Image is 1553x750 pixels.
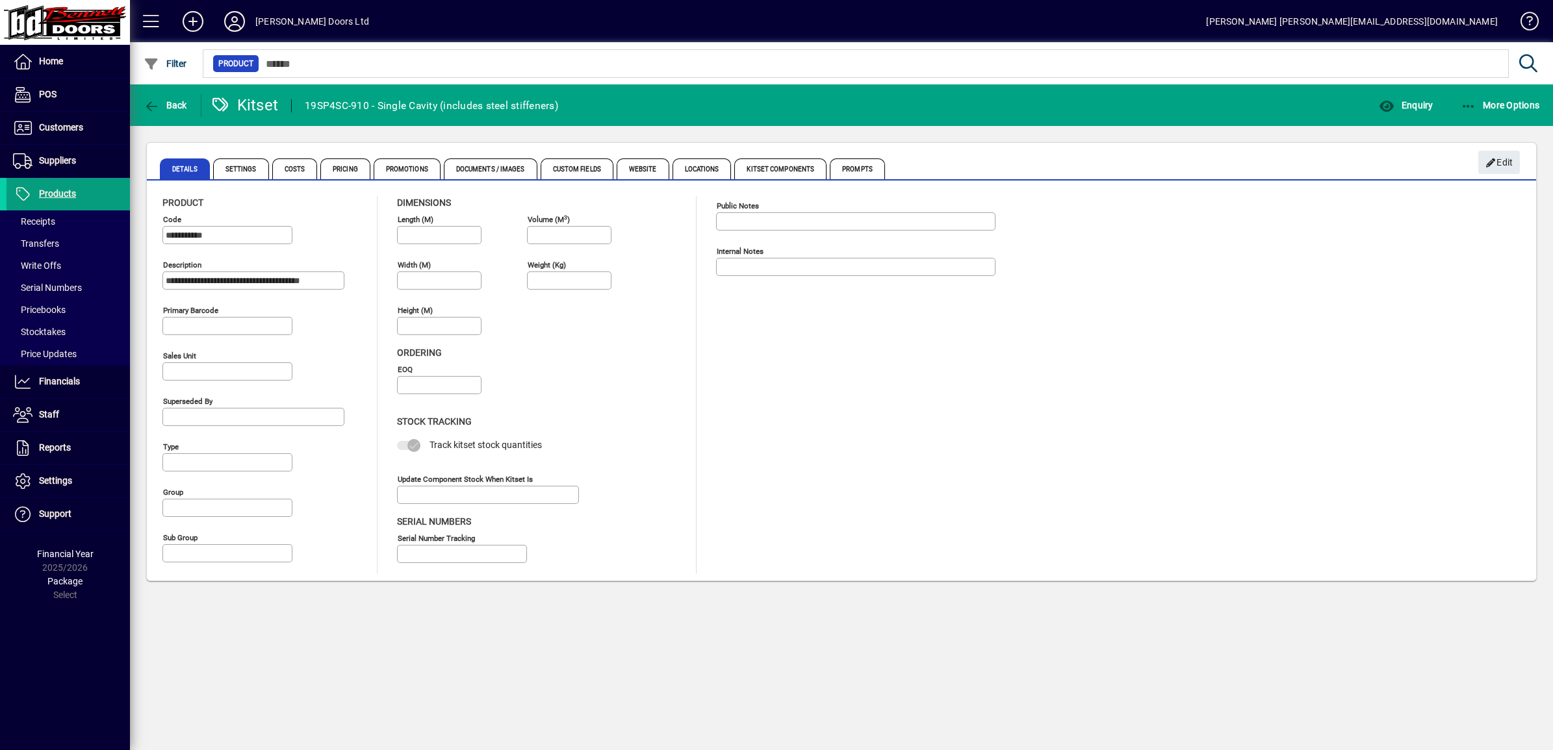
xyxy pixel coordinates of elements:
button: Back [140,94,190,117]
app-page-header-button: Back [130,94,201,117]
span: Price Updates [13,349,77,359]
span: Product [218,57,253,70]
a: Pricebooks [6,299,130,321]
mat-label: Primary barcode [163,306,218,315]
span: More Options [1461,100,1540,110]
span: Product [162,197,203,208]
mat-label: Volume (m ) [528,215,570,224]
span: Documents / Images [444,158,537,179]
span: Receipts [13,216,55,227]
mat-label: Public Notes [717,201,759,210]
span: Edit [1485,152,1513,173]
span: Dimensions [397,197,451,208]
span: Reports [39,442,71,453]
a: Customers [6,112,130,144]
mat-label: Height (m) [398,306,433,315]
span: Ordering [397,347,442,358]
div: [PERSON_NAME] Doors Ltd [255,11,369,32]
mat-label: Description [163,260,201,269]
a: Receipts [6,210,130,232]
mat-label: EOQ [398,365,413,374]
span: Package [47,576,83,586]
span: Pricing [320,158,370,179]
mat-label: Code [163,215,181,224]
a: Transfers [6,232,130,255]
span: Locations [673,158,732,179]
span: Kitset Components [734,158,827,179]
span: Settings [39,475,72,486]
span: Financial Year [37,549,94,559]
a: Serial Numbers [6,277,130,299]
a: Home [6,45,130,78]
sup: 3 [564,214,567,220]
div: [PERSON_NAME] [PERSON_NAME][EMAIL_ADDRESS][DOMAIN_NAME] [1206,11,1498,32]
a: Settings [6,465,130,497]
span: Back [144,100,187,110]
mat-label: Width (m) [398,260,431,269]
span: Custom Fields [541,158,613,179]
span: Serial Numbers [13,282,82,293]
mat-label: Type [163,442,179,451]
span: Enquiry [1379,100,1433,110]
span: Costs [272,158,318,179]
button: Enquiry [1376,94,1436,117]
a: Reports [6,432,130,464]
span: Serial Numbers [397,516,471,527]
span: Filter [144,58,187,69]
span: Write Offs [13,260,61,271]
span: Website [617,158,669,179]
span: Stock Tracking [397,416,472,427]
mat-label: Sub group [163,533,198,542]
div: 19SP4SC-910 - Single Cavity (includes steel stiffeners) [305,95,558,116]
button: Add [172,10,214,33]
mat-label: Weight (Kg) [528,260,566,269]
mat-label: Serial Number tracking [398,533,475,542]
span: Details [160,158,210,179]
a: Support [6,498,130,531]
span: Support [39,508,71,519]
mat-label: Sales unit [163,351,196,360]
button: More Options [1457,94,1543,117]
mat-label: Internal Notes [717,247,764,256]
button: Filter [140,52,190,75]
a: Write Offs [6,255,130,277]
span: Staff [39,409,59,419]
span: Promotions [374,158,441,179]
span: Pricebooks [13,305,66,315]
button: Edit [1478,151,1520,174]
span: Prompts [830,158,885,179]
a: Knowledge Base [1511,3,1537,45]
a: Price Updates [6,343,130,365]
mat-label: Length (m) [398,215,433,224]
span: POS [39,89,57,99]
span: Products [39,188,76,199]
button: Profile [214,10,255,33]
span: Stocktakes [13,327,66,337]
a: Suppliers [6,145,130,177]
a: Stocktakes [6,321,130,343]
a: Staff [6,399,130,431]
span: Transfers [13,238,59,249]
span: Financials [39,376,80,386]
mat-label: Update component stock when kitset is [398,474,533,483]
span: Home [39,56,63,66]
span: Customers [39,122,83,132]
span: Suppliers [39,155,76,166]
a: Financials [6,366,130,398]
mat-label: Group [163,488,183,497]
span: Track kitset stock quantities [430,440,542,450]
a: POS [6,79,130,111]
div: Kitset [211,95,279,116]
span: Settings [213,158,269,179]
mat-label: Superseded by [163,397,212,406]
